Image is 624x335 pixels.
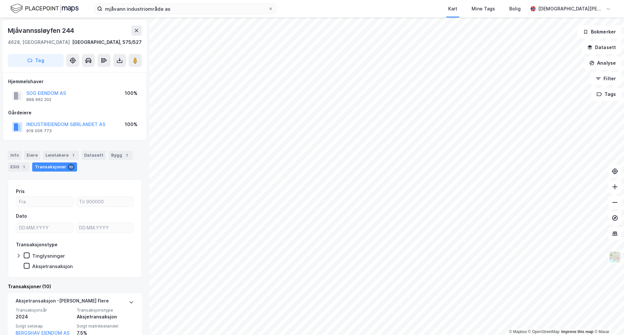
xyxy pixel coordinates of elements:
input: Søk på adresse, matrikkel, gårdeiere, leietakere eller personer [102,4,268,14]
div: Aksjetransaksjon [77,313,134,321]
div: 2024 [16,313,73,321]
input: DD.MM.YYYY [76,223,133,233]
div: Mine Tags [472,5,495,13]
div: 10 [68,164,74,170]
iframe: Chat Widget [591,304,624,335]
img: logo.f888ab2527a4732fd821a326f86c7f29.svg [10,3,79,14]
div: Kart [448,5,457,13]
input: Fra [16,197,73,207]
div: Hjemmelshaver [8,78,141,85]
div: Kontrollprogram for chat [591,304,624,335]
div: Gårdeiere [8,109,141,117]
div: 1 [70,152,76,159]
div: Dato [16,212,27,220]
span: Solgt selskap [16,323,73,329]
div: Aksjetransaksjon - [PERSON_NAME] flere [16,297,109,307]
div: 1 [123,152,130,159]
div: Transaksjoner [32,162,77,172]
button: Bokmerker [578,25,621,38]
button: Datasett [582,41,621,54]
div: [DEMOGRAPHIC_DATA][PERSON_NAME] [538,5,603,13]
div: Bolig [509,5,521,13]
div: Mjåvannssløyfen 244 [8,25,75,36]
div: Tinglysninger [32,253,65,259]
div: 100% [125,89,137,97]
a: Improve this map [561,329,593,334]
div: 919 006 773 [26,128,52,134]
a: Mapbox [509,329,527,334]
div: 899 662 202 [26,97,51,102]
div: Bygg [109,151,133,160]
div: Eiere [24,151,40,160]
a: OpenStreetMap [528,329,560,334]
div: 1 [20,164,27,170]
div: Info [8,151,21,160]
button: Tag [8,54,64,67]
div: 100% [125,121,137,128]
button: Tags [591,88,621,101]
button: Filter [590,72,621,85]
span: Transaksjonstype [77,307,134,313]
div: Pris [16,187,25,195]
img: Z [609,251,621,263]
button: Analyse [584,57,621,70]
span: Solgt matrikkelandel [77,323,134,329]
div: Leietakere [43,151,79,160]
div: Transaksjoner (10) [8,283,142,290]
div: [GEOGRAPHIC_DATA], 575/527 [72,38,142,46]
div: Datasett [82,151,106,160]
div: 4628, [GEOGRAPHIC_DATA] [8,38,70,46]
input: Til 900000 [76,197,133,207]
div: Transaksjonstype [16,241,58,249]
span: Transaksjonsår [16,307,73,313]
input: DD.MM.YYYY [16,223,73,233]
div: Aksjetransaksjon [32,263,73,269]
div: ESG [8,162,30,172]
